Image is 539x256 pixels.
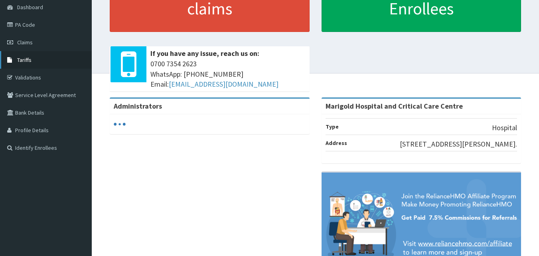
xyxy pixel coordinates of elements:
span: 0700 7354 2623 WhatsApp: [PHONE_NUMBER] Email: [150,59,306,89]
b: Type [326,123,339,130]
span: Tariffs [17,56,32,64]
strong: Marigold Hospital and Critical Care Centre [326,101,463,111]
b: If you have any issue, reach us on: [150,49,259,58]
svg: audio-loading [114,118,126,130]
p: Hospital [492,123,517,133]
b: Address [326,139,347,147]
a: [EMAIL_ADDRESS][DOMAIN_NAME] [169,79,278,89]
span: Dashboard [17,4,43,11]
b: Administrators [114,101,162,111]
span: Claims [17,39,33,46]
p: [STREET_ADDRESS][PERSON_NAME]. [400,139,517,149]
